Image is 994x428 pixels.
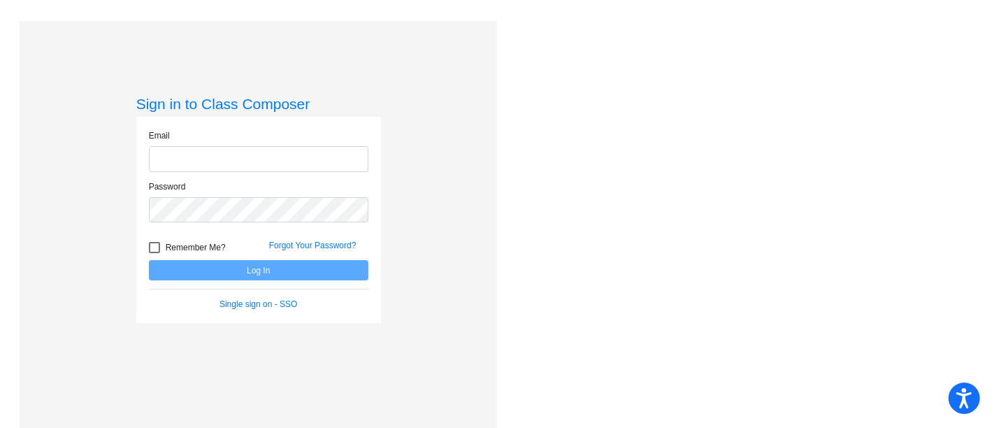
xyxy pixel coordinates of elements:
label: Email [149,129,170,142]
a: Forgot Your Password? [269,241,356,250]
h3: Sign in to Class Composer [136,95,381,113]
button: Log In [149,260,368,280]
label: Password [149,180,186,193]
a: Single sign on - SSO [219,299,297,309]
span: Remember Me? [166,239,226,256]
